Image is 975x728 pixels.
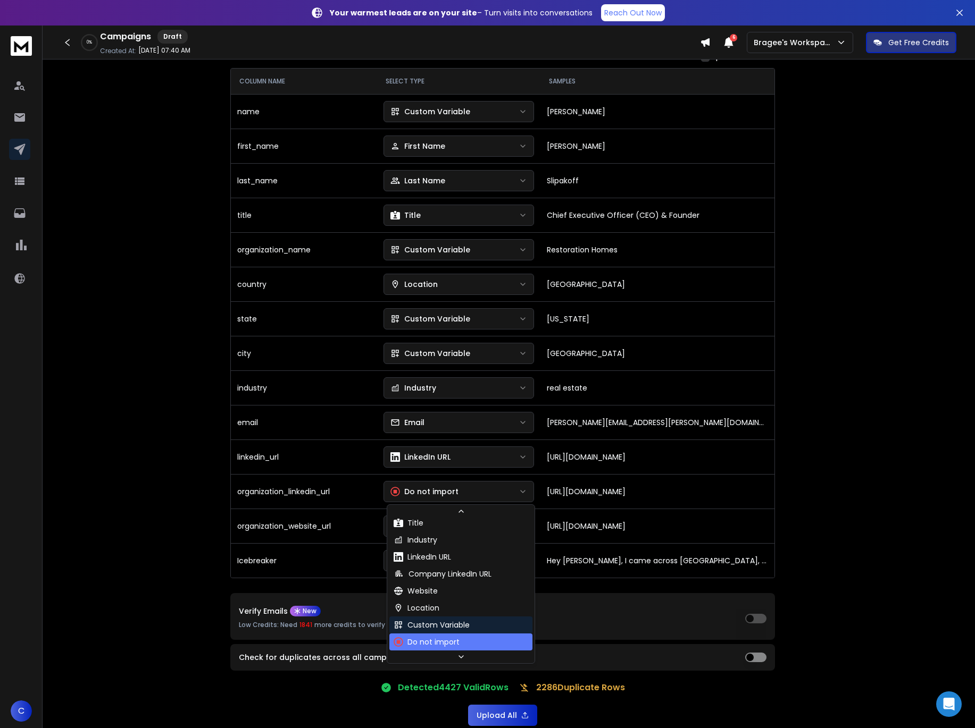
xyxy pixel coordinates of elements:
div: Location [394,603,439,613]
td: industry [231,370,377,405]
button: Upload All [468,705,537,726]
th: SAMPLES [540,69,774,94]
div: Custom Variable [394,620,470,630]
div: Email [390,417,424,428]
div: Open Intercom Messenger [936,691,962,717]
p: – Turn visits into conversations [330,7,593,18]
p: Detected 4427 Valid Rows [398,681,509,694]
div: New [290,606,321,616]
div: Do not import [390,486,459,497]
div: LinkedIn URL [390,452,451,462]
td: first_name [231,129,377,163]
img: logo [11,36,32,56]
div: LinkedIn URL [394,552,451,562]
td: [URL][DOMAIN_NAME] [540,474,774,509]
td: [PERSON_NAME] [540,94,774,129]
p: Low Credits: Need more credits to verify leads. [239,619,457,631]
td: state [231,301,377,336]
td: [GEOGRAPHIC_DATA] [540,267,774,301]
p: 2286 Duplicate Rows [536,681,625,694]
div: Last Name [390,175,445,186]
span: C [11,700,32,722]
td: [GEOGRAPHIC_DATA] [540,336,774,370]
p: Created At: [100,47,136,55]
div: Draft [157,30,188,44]
td: Icebreaker [231,543,377,578]
td: [URL][DOMAIN_NAME] [540,439,774,474]
h1: Campaigns [100,30,151,43]
td: Chief Executive Officer (CEO) & Founder [540,198,774,232]
td: city [231,336,377,370]
p: 0 % [87,39,92,46]
div: Custom Variable [390,314,470,324]
td: Hey [PERSON_NAME], I came across [GEOGRAPHIC_DATA], and the brand immediately stood out—sleek, se... [540,543,774,578]
div: Company LinkedIn URL [394,569,491,579]
td: [PERSON_NAME] [540,129,774,163]
th: SELECT TYPE [377,69,541,94]
td: organization_website_url [231,509,377,543]
div: Custom Variable [390,244,470,255]
td: country [231,267,377,301]
div: First Name [390,141,445,151]
td: Slipakoff [540,163,774,198]
td: organization_name [231,232,377,267]
td: [PERSON_NAME][EMAIL_ADDRESS][PERSON_NAME][DOMAIN_NAME] [540,405,774,439]
div: Title [390,210,421,221]
td: linkedin_url [231,439,377,474]
div: Website [394,586,438,596]
p: Reach Out Now [604,7,662,18]
div: Custom Variable [390,106,470,117]
span: 1841 [299,621,312,629]
label: Check for duplicates across all campaigns in this workspace [239,654,478,661]
td: name [231,94,377,129]
div: Industry [390,383,436,393]
div: Industry [394,535,437,545]
strong: Your warmest leads are on your site [330,7,477,18]
p: Verify Emails [239,607,288,615]
td: last_name [231,163,377,198]
div: Title [394,518,423,528]
th: COLUMN NAME [231,69,377,94]
div: Location [390,279,438,290]
td: organization_linkedin_url [231,474,377,509]
p: [DATE] 07:40 AM [138,46,190,55]
td: [URL][DOMAIN_NAME] [540,509,774,543]
p: Bragee's Workspace [754,37,836,48]
td: title [231,198,377,232]
span: 6 [730,34,737,41]
td: real estate [540,370,774,405]
td: Restoration Homes [540,232,774,267]
div: Custom Variable [390,348,470,359]
td: email [231,405,377,439]
td: [US_STATE] [540,301,774,336]
p: Get Free Credits [888,37,949,48]
div: Do not import [394,637,460,647]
